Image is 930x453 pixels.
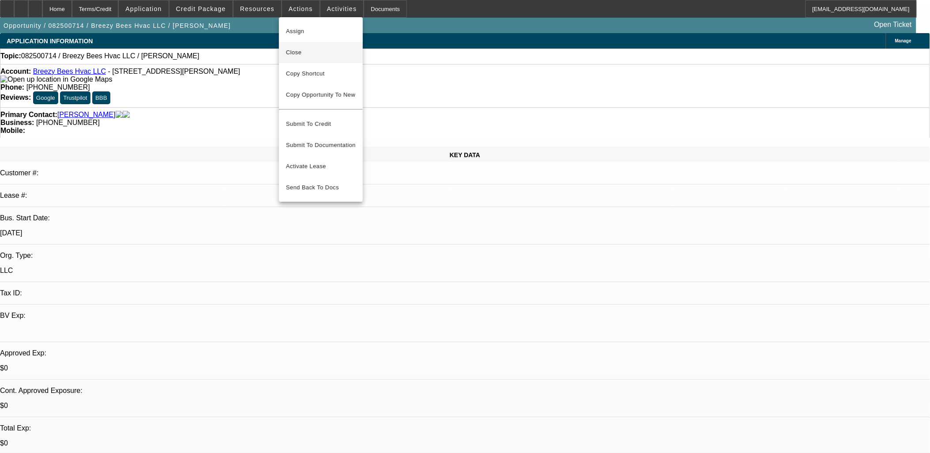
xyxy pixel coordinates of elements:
[286,140,356,151] span: Submit To Documentation
[286,68,356,79] span: Copy Shortcut
[286,91,355,98] span: Copy Opportunity To New
[286,119,356,129] span: Submit To Credit
[286,182,356,193] span: Send Back To Docs
[286,47,356,58] span: Close
[286,26,356,37] span: Assign
[286,161,356,172] span: Activate Lease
